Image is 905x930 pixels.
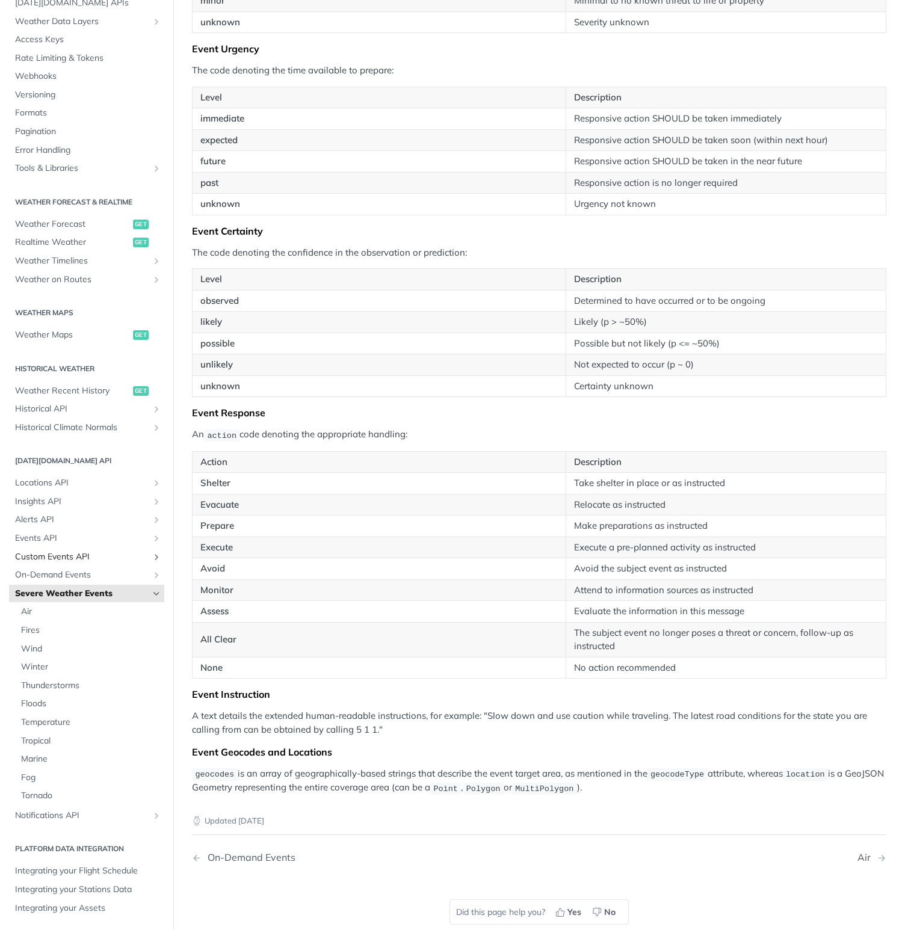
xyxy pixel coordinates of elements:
td: Certainty unknown [566,375,886,397]
th: Description [566,451,886,473]
span: Thunderstorms [21,680,161,692]
a: Formats [9,104,164,122]
a: Weather TimelinesShow subpages for Weather Timelines [9,252,164,270]
span: Integrating your Flight Schedule [15,865,161,877]
span: get [133,386,149,396]
strong: Assess [200,605,229,617]
button: Show subpages for On-Demand Events [152,570,161,580]
strong: Execute [200,541,233,553]
p: A text details the extended human-readable instructions, for example: "Slow down and use caution ... [192,709,886,736]
strong: unknown [200,380,240,392]
button: Show subpages for Historical API [152,404,161,414]
span: Formats [15,107,161,119]
p: Updated [DATE] [192,815,886,827]
a: Realtime Weatherget [9,233,164,251]
div: Event Certainty [192,225,886,237]
strong: immediate [200,112,244,124]
span: Temperature [21,716,161,728]
span: get [133,220,149,229]
strong: likely [200,316,222,327]
p: The code denoting the confidence in the observation or prediction: [192,246,886,260]
a: Winter [15,658,164,676]
a: Custom Events APIShow subpages for Custom Events API [9,548,164,566]
td: Execute a pre-planned activity as instructed [566,537,886,558]
a: Rate Limiting & Tokens [9,49,164,67]
td: Possible but not likely (p <= ~50%) [566,333,886,354]
span: Tornado [21,790,161,802]
a: Historical APIShow subpages for Historical API [9,400,164,418]
span: Weather Timelines [15,255,149,267]
p: is an array of geographically-based strings that describe the event target area, as mentioned in ... [192,767,886,795]
a: Wind [15,640,164,658]
span: Pagination [15,126,161,138]
button: Show subpages for Locations API [152,478,161,488]
span: Wind [21,643,161,655]
td: The subject event no longer poses a threat or concern, follow-up as instructed [566,622,886,657]
span: Rate Limiting & Tokens [15,52,161,64]
nav: Pagination Controls [192,840,886,875]
span: get [133,238,149,247]
span: location [786,770,825,779]
p: The code denoting the time available to prepare: [192,64,886,78]
span: Weather Data Layers [15,16,149,28]
a: Webhooks [9,67,164,85]
button: Show subpages for Weather Timelines [152,256,161,266]
strong: possible [200,337,235,349]
a: On-Demand EventsShow subpages for On-Demand Events [9,566,164,584]
strong: expected [200,134,238,146]
span: Insights API [15,496,149,508]
span: Integrating your Stations Data [15,884,161,896]
a: Insights APIShow subpages for Insights API [9,493,164,511]
span: Weather Forecast [15,218,130,230]
div: Event Urgency [192,43,886,55]
a: Weather Mapsget [9,326,164,344]
a: Tropical [15,732,164,750]
strong: Shelter [200,477,230,488]
span: Alerts API [15,514,149,526]
th: Level [193,87,566,108]
span: Notifications API [15,810,149,822]
td: Responsive action SHOULD be taken soon (within next hour) [566,129,886,151]
span: Integrating your Assets [15,902,161,914]
a: Tornado [15,787,164,805]
span: Locations API [15,477,149,489]
span: action [207,431,236,440]
span: On-Demand Events [15,569,149,581]
span: get [133,330,149,340]
span: Weather on Routes [15,274,149,286]
a: Floods [15,695,164,713]
td: Avoid the subject event as instructed [566,558,886,580]
strong: future [200,155,226,167]
span: Tools & Libraries [15,162,149,174]
strong: observed [200,295,239,306]
button: Show subpages for Events API [152,534,161,543]
a: Integrating your Flight Schedule [9,862,164,880]
p: An code denoting the appropriate handling: [192,428,886,442]
button: No [588,903,622,921]
span: Air [21,606,161,618]
span: Historical API [15,403,149,415]
strong: Evacuate [200,499,239,510]
a: Pagination [9,123,164,141]
span: Winter [21,661,161,673]
td: Not expected to occur (p ~ 0) [566,354,886,376]
button: Yes [551,903,588,921]
strong: None [200,662,223,673]
a: Alerts APIShow subpages for Alerts API [9,511,164,529]
td: Take shelter in place or as instructed [566,473,886,494]
button: Show subpages for Tools & Libraries [152,164,161,173]
h2: Weather Forecast & realtime [9,197,164,208]
span: Marine [21,753,161,765]
span: Polygon [466,784,501,793]
td: Evaluate the information in this message [566,601,886,623]
th: Action [193,451,566,473]
a: Thunderstorms [15,677,164,695]
button: Show subpages for Custom Events API [152,552,161,562]
a: Access Keys [9,31,164,49]
span: geocodes [195,770,234,779]
a: Weather Data LayersShow subpages for Weather Data Layers [9,13,164,31]
a: Historical Climate NormalsShow subpages for Historical Climate Normals [9,419,164,437]
a: Previous Page: On-Demand Events [192,852,490,863]
a: Next Page: Air [857,852,886,863]
a: Fires [15,621,164,639]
